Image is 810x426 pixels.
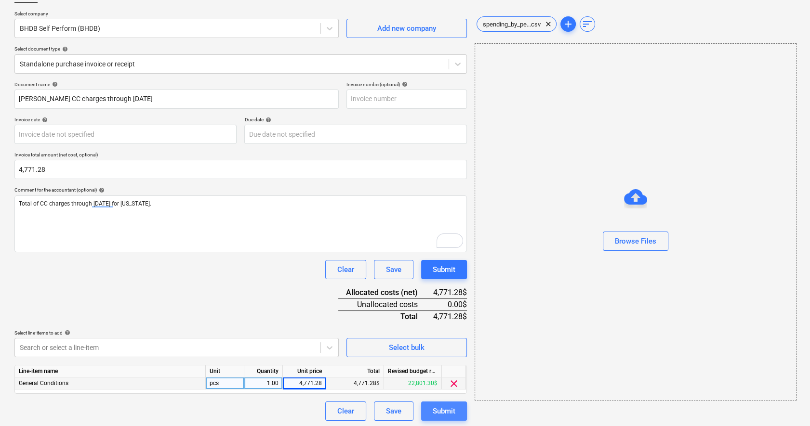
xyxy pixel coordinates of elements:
span: help [50,81,58,87]
div: Save [386,263,401,276]
div: 4,771.28$ [433,287,467,298]
div: Select document type [14,46,467,52]
div: 4,771.28 [287,377,322,389]
div: 4,771.28$ [433,310,467,322]
span: help [63,330,70,336]
div: Save [386,405,401,417]
div: Line-item name [15,365,206,377]
p: Invoice total amount (net cost, optional) [14,152,467,160]
div: Browse Files [475,43,797,400]
span: help [400,81,408,87]
div: Add new company [377,22,436,35]
p: Select company [14,11,339,19]
span: spending_by_pe...csv [477,21,546,28]
div: 0.00$ [433,298,467,310]
span: clear [543,18,554,30]
span: help [60,46,68,52]
span: clear [448,378,460,389]
div: Due date [244,116,466,123]
div: Unit price [283,365,326,377]
input: Invoice date not specified [14,125,237,144]
div: Select line-items to add [14,330,339,336]
div: Clear [337,405,354,417]
div: spending_by_pe...csv [477,16,557,32]
button: Submit [421,260,467,279]
span: help [97,187,105,193]
div: Clear [337,263,354,276]
button: Save [374,260,413,279]
div: 4,771.28$ [326,377,384,389]
span: add [562,18,574,30]
button: Submit [421,401,467,421]
span: General Conditions [19,380,68,387]
button: Browse Files [603,232,668,251]
span: Total of CC charges through [DATE] for [US_STATE]. [19,200,151,207]
button: Add new company [346,19,467,38]
button: Clear [325,260,366,279]
button: Save [374,401,413,421]
div: pcs [206,377,244,389]
div: Quantity [244,365,283,377]
div: Submit [433,405,455,417]
div: 1.00 [248,377,279,389]
div: Allocated costs (net) [338,287,433,298]
div: Browse Files [615,235,656,247]
div: Select bulk [389,341,425,354]
iframe: Chat Widget [762,380,810,426]
div: Unallocated costs [338,298,433,310]
div: 22,801.30$ [384,377,442,389]
div: Revised budget remaining [384,365,442,377]
div: Total [326,365,384,377]
div: To enrich screen reader interactions, please activate Accessibility in Grammarly extension settings [14,195,467,252]
div: Invoice date [14,116,237,123]
input: Document name [14,90,339,109]
span: sort [582,18,593,30]
button: Select bulk [346,338,467,357]
input: Invoice total amount (net cost, optional) [14,160,467,179]
div: Unit [206,365,244,377]
input: Invoice number [346,90,467,109]
input: Due date not specified [244,125,466,144]
div: Document name [14,81,339,88]
span: help [40,117,48,123]
div: Comment for the accountant (optional) [14,187,467,193]
div: Submit [433,263,455,276]
button: Clear [325,401,366,421]
div: Total [338,310,433,322]
div: Invoice number (optional) [346,81,467,88]
span: help [263,117,271,123]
